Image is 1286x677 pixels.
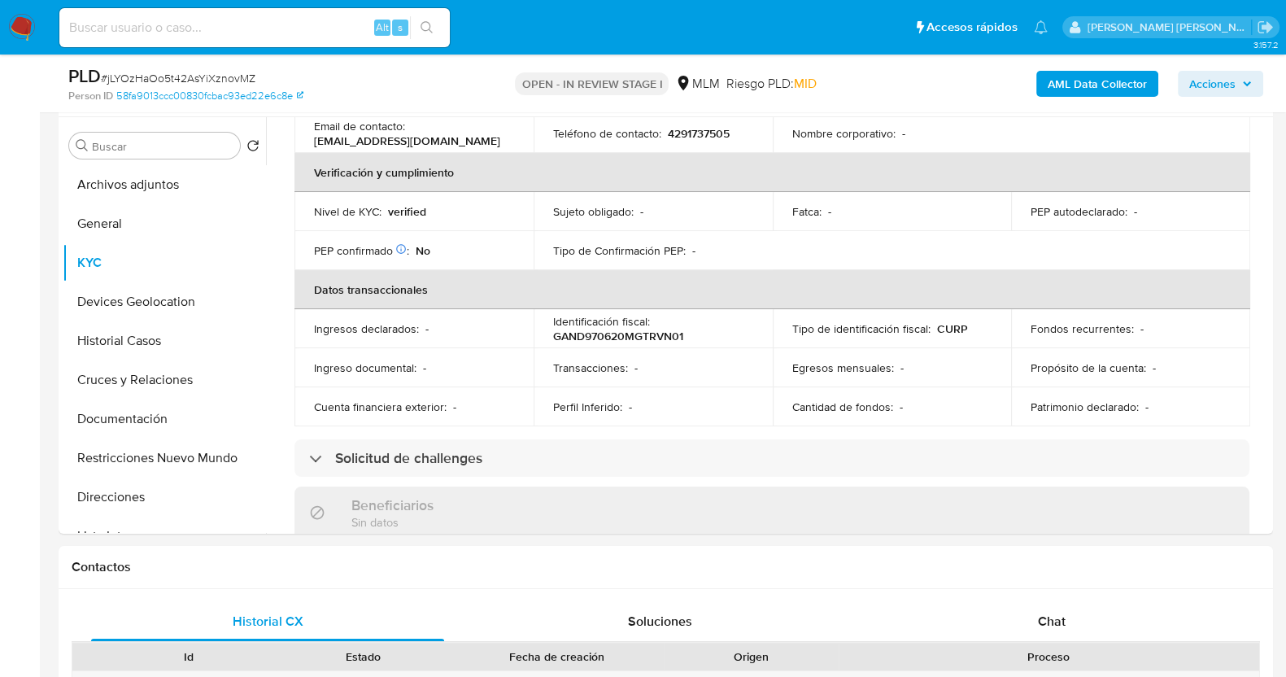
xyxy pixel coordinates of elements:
[63,282,266,321] button: Devices Geolocation
[63,360,266,400] button: Cruces y Relaciones
[1134,204,1137,219] p: -
[68,89,113,103] b: Person ID
[233,612,303,631] span: Historial CX
[1189,71,1236,97] span: Acciones
[640,204,643,219] p: -
[294,439,1249,477] div: Solicitud de challenges
[726,75,816,93] span: Riesgo PLD:
[900,360,904,375] p: -
[351,514,434,530] p: Sin datos
[1178,71,1263,97] button: Acciones
[423,360,426,375] p: -
[68,63,101,89] b: PLD
[63,204,266,243] button: General
[792,400,893,414] p: Cantidad de fondos :
[335,449,482,467] h3: Solicitud de challenges
[792,321,931,336] p: Tipo de identificación fiscal :
[63,321,266,360] button: Historial Casos
[416,243,430,258] p: No
[1153,360,1156,375] p: -
[553,314,650,329] p: Identificación fiscal :
[1048,71,1147,97] b: AML Data Collector
[850,649,1248,665] div: Proceso
[314,400,447,414] p: Cuenta financiera exterior :
[314,204,381,219] p: Nivel de KYC :
[675,649,827,665] div: Origen
[294,270,1250,309] th: Datos transaccionales
[376,20,389,35] span: Alt
[314,360,416,375] p: Ingreso documental :
[101,70,255,86] span: # jLYOzHaOo5t42AsYiXznovMZ
[294,153,1250,192] th: Verificación y cumplimiento
[792,126,896,141] p: Nombre corporativo :
[793,74,816,93] span: MID
[1031,400,1139,414] p: Patrimonio declarado :
[1036,71,1158,97] button: AML Data Collector
[1034,20,1048,34] a: Notificaciones
[63,439,266,478] button: Restricciones Nuevo Mundo
[453,400,456,414] p: -
[112,649,264,665] div: Id
[63,478,266,517] button: Direcciones
[92,139,233,154] input: Buscar
[937,321,968,336] p: CURP
[63,165,266,204] button: Archivos adjuntos
[398,20,403,35] span: s
[1038,612,1066,631] span: Chat
[63,243,266,282] button: KYC
[553,126,661,141] p: Teléfono de contacto :
[900,400,903,414] p: -
[628,612,692,631] span: Soluciones
[59,17,450,38] input: Buscar usuario o caso...
[902,126,905,141] p: -
[675,75,719,93] div: MLM
[116,89,303,103] a: 58fa9013ccc00830fcbac93ed22e6c8e
[692,243,695,258] p: -
[76,139,89,152] button: Buscar
[515,72,669,95] p: OPEN - IN REVIEW STAGE I
[63,517,266,556] button: Lista Interna
[828,204,831,219] p: -
[926,19,1018,36] span: Accesos rápidos
[1031,360,1146,375] p: Propósito de la cuenta :
[553,243,686,258] p: Tipo de Confirmación PEP :
[246,139,259,157] button: Volver al orden por defecto
[410,16,443,39] button: search-icon
[553,400,622,414] p: Perfil Inferido :
[792,360,894,375] p: Egresos mensuales :
[1088,20,1252,35] p: baltazar.cabreradupeyron@mercadolibre.com.mx
[553,360,628,375] p: Transacciones :
[1253,38,1278,51] span: 3.157.2
[314,321,419,336] p: Ingresos declarados :
[314,119,405,133] p: Email de contacto :
[314,133,500,148] p: [EMAIL_ADDRESS][DOMAIN_NAME]
[63,400,266,439] button: Documentación
[1031,321,1134,336] p: Fondos recurrentes :
[1140,321,1144,336] p: -
[72,559,1260,575] h1: Contactos
[553,329,683,343] p: GAND970620MGTRVN01
[425,321,429,336] p: -
[634,360,638,375] p: -
[629,400,632,414] p: -
[462,649,652,665] div: Fecha de creación
[668,126,730,141] p: 4291737505
[388,204,426,219] p: verified
[287,649,439,665] div: Estado
[314,243,409,258] p: PEP confirmado :
[294,487,1249,539] div: BeneficiariosSin datos
[1145,400,1149,414] p: -
[1257,19,1274,36] a: Salir
[1031,204,1127,219] p: PEP autodeclarado :
[792,204,822,219] p: Fatca :
[351,496,434,514] h3: Beneficiarios
[553,204,634,219] p: Sujeto obligado :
